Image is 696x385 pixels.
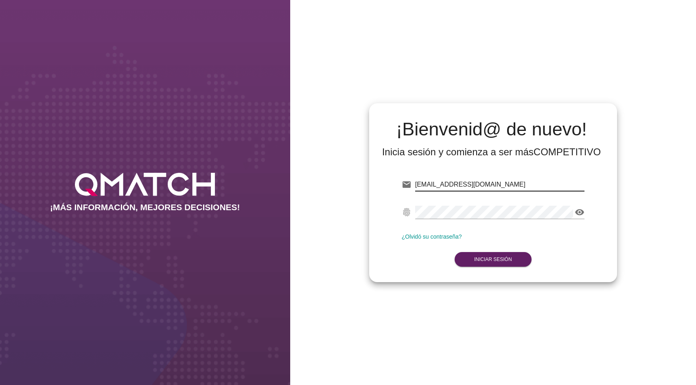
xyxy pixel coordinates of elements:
[455,252,532,267] button: Iniciar Sesión
[534,146,601,157] strong: COMPETITIVO
[382,120,601,139] h2: ¡Bienvenid@ de nuevo!
[382,146,601,159] div: Inicia sesión y comienza a ser más
[402,207,411,217] i: fingerprint
[575,207,584,217] i: visibility
[415,178,584,191] input: E-mail
[50,202,240,212] h2: ¡MÁS INFORMACIÓN, MEJORES DECISIONES!
[474,257,512,262] strong: Iniciar Sesión
[402,180,411,189] i: email
[402,233,462,240] a: ¿Olvidó su contraseña?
